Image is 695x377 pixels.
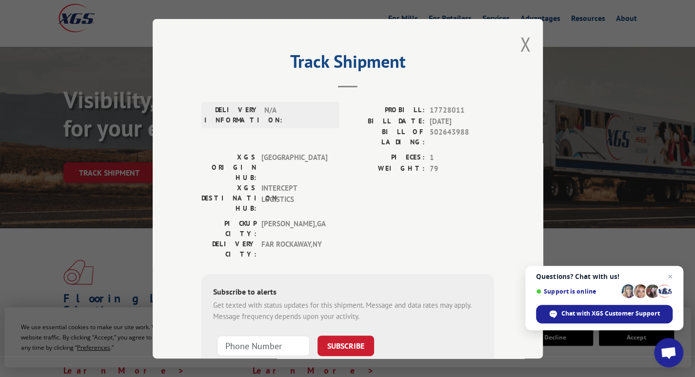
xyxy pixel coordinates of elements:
span: 1 [430,152,494,163]
span: Questions? Chat with us! [536,273,673,280]
span: [PERSON_NAME] , GA [261,218,327,239]
label: DELIVERY INFORMATION: [204,105,259,125]
label: PROBILL: [348,105,425,116]
label: XGS DESTINATION HUB: [201,183,257,214]
label: DELIVERY CITY: [201,239,257,259]
label: PIECES: [348,152,425,163]
span: 79 [430,163,494,174]
span: Support is online [536,288,618,295]
input: Phone Number [217,336,310,356]
div: Open chat [654,338,683,367]
button: Close modal [520,31,531,57]
div: Subscribe to alerts [213,286,482,300]
button: SUBSCRIBE [318,336,374,356]
span: INTERCEPT LOGISTICS [261,183,327,214]
span: FAR ROCKAWAY , NY [261,239,327,259]
h2: Track Shipment [201,55,494,73]
span: Chat with XGS Customer Support [561,309,660,318]
span: [DATE] [430,116,494,127]
span: 502643988 [430,127,494,147]
label: BILL DATE: [348,116,425,127]
label: BILL OF LADING: [348,127,425,147]
label: WEIGHT: [348,163,425,174]
div: Chat with XGS Customer Support [536,305,673,323]
div: Get texted with status updates for this shipment. Message and data rates may apply. Message frequ... [213,300,482,322]
span: Close chat [664,271,676,282]
label: PICKUP CITY: [201,218,257,239]
span: [GEOGRAPHIC_DATA] [261,152,327,183]
label: XGS ORIGIN HUB: [201,152,257,183]
span: N/A [264,105,330,125]
span: 17728011 [430,105,494,116]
